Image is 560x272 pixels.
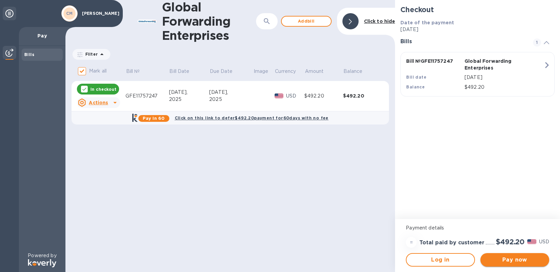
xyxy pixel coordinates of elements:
p: Powered by [28,252,56,259]
p: In checkout [90,86,116,92]
div: [DATE], [169,89,209,96]
button: Bill №GFE11757247Global Forwarding EnterprisesBill date[DATE]Balance$492.20 [400,52,555,97]
div: $492.20 [304,92,343,100]
div: $492.20 [343,92,382,99]
p: Image [254,68,269,75]
p: Balance [343,68,362,75]
span: Due Date [210,68,241,75]
p: [DATE] [400,26,555,33]
div: 2025 [209,96,253,103]
p: [PERSON_NAME] [82,11,116,16]
img: USD [275,93,284,98]
b: Balance [406,84,425,89]
button: Pay now [480,253,549,267]
span: 1 [533,38,541,47]
img: Logo [28,259,56,267]
p: Bill Date [169,68,189,75]
b: Click to hide [364,19,395,24]
h2: Checkout [400,5,555,14]
div: [DATE], [209,89,253,96]
p: USD [286,92,304,100]
b: Pay in 60 [143,116,165,121]
p: Amount [305,68,324,75]
div: = [406,237,417,248]
div: GFE11757247 [125,92,169,100]
h3: Bills [400,38,525,45]
p: Mark all [89,67,107,75]
button: Log in [406,253,475,267]
b: CM [66,11,73,16]
span: Bill Date [169,68,198,75]
span: Amount [305,68,333,75]
p: Pay [24,32,60,39]
p: Global Forwarding Enterprises [465,58,520,71]
p: Bill № GFE11757247 [406,58,462,64]
h2: $492.20 [496,238,525,246]
b: Bill date [406,75,426,80]
div: 2025 [169,96,209,103]
span: Log in [412,256,469,264]
p: [DATE] [465,74,543,81]
u: Actions [89,100,108,105]
p: Currency [275,68,296,75]
span: Bill № [126,68,149,75]
span: Add bill [287,17,326,25]
b: Date of the payment [400,20,454,25]
p: $492.20 [465,84,543,91]
span: Balance [343,68,371,75]
p: Filter [83,51,98,57]
button: Addbill [281,16,332,27]
p: Due Date [210,68,232,75]
b: Click on this link to defer $492.20 payment for 60 days with no fee [175,115,329,120]
span: Pay now [486,256,544,264]
h3: Total paid by customer [419,240,484,246]
b: Bills [24,52,34,57]
p: USD [539,238,549,245]
img: USD [527,239,536,244]
p: Bill № [126,68,140,75]
p: Payment details [406,224,549,232]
